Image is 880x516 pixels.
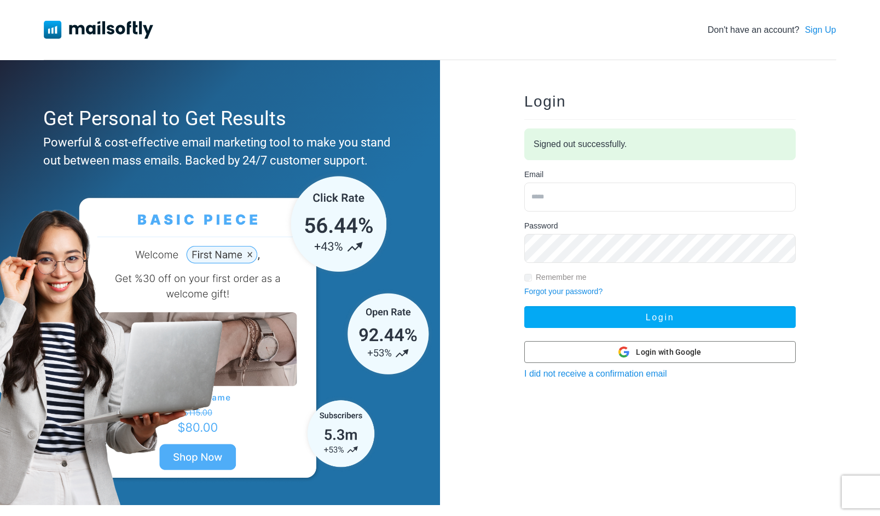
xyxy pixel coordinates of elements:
[708,24,836,37] div: Don't have an account?
[805,24,836,37] a: Sign Up
[524,306,796,328] button: Login
[524,341,796,363] button: Login with Google
[536,272,587,283] label: Remember me
[524,369,667,378] a: I did not receive a confirmation email
[524,169,543,180] label: Email
[636,347,701,358] span: Login with Google
[524,287,603,296] a: Forgot your password?
[43,133,391,169] div: Powerful & cost-effective email marketing tool to make you stand out between mass emails. Backed ...
[524,220,558,232] label: Password
[524,93,566,110] span: Login
[43,104,391,133] div: Get Personal to Get Results
[44,21,153,38] img: Mailsoftly
[524,128,796,160] div: Signed out successfully.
